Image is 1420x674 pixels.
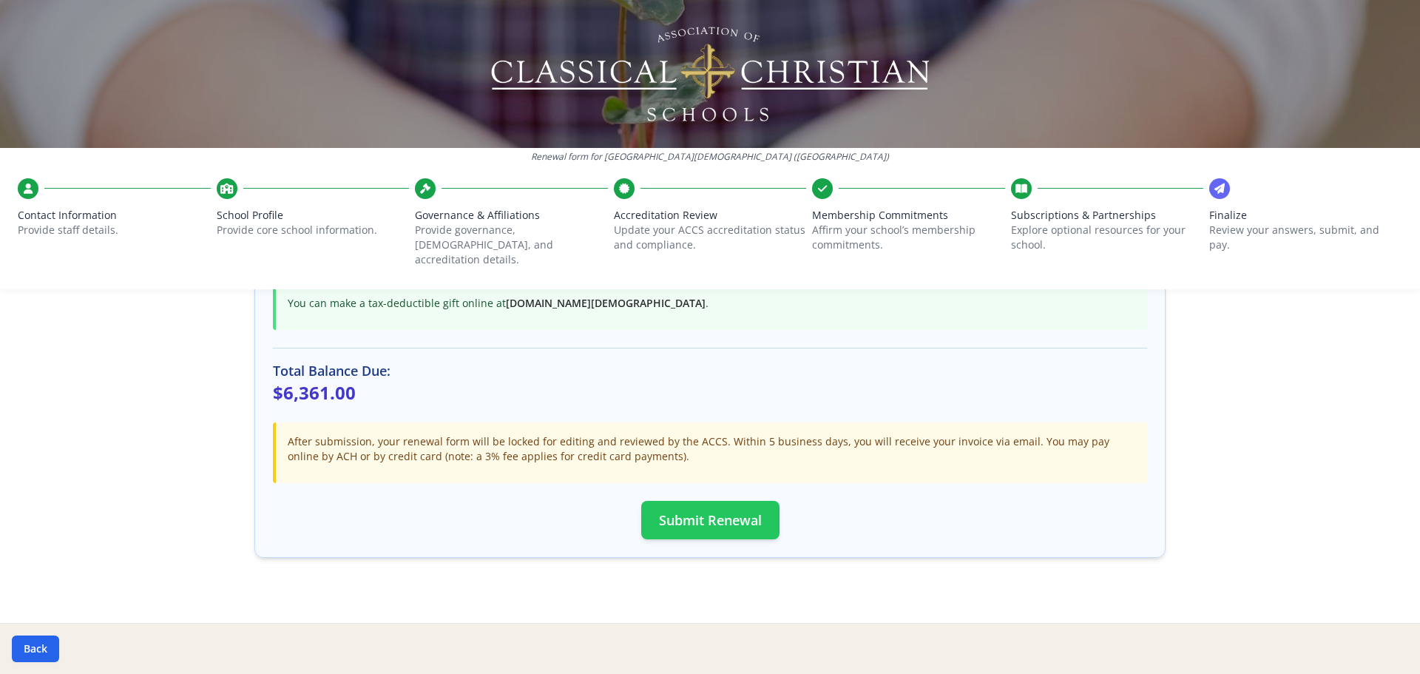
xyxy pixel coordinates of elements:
span: School Profile [217,208,410,223]
span: Contact Information [18,208,211,223]
h3: Total Balance Due: [273,360,1147,381]
button: Back [12,636,59,662]
p: After submission, your renewal form will be locked for editing and reviewed by the ACCS. Within 5... [288,434,1135,464]
button: Submit Renewal [641,501,780,539]
span: Accreditation Review [614,208,807,223]
p: Explore optional resources for your school. [1011,223,1204,252]
span: Subscriptions & Partnerships [1011,208,1204,223]
p: Provide governance, [DEMOGRAPHIC_DATA], and accreditation details. [415,223,608,267]
span: Membership Commitments [812,208,1005,223]
img: Logo [489,22,932,126]
p: Affirm your school’s membership commitments. [812,223,1005,252]
p: Review your answers, submit, and pay. [1209,223,1402,252]
p: Provide core school information. [217,223,410,237]
p: $6,361.00 [273,381,1147,405]
span: Finalize [1209,208,1402,223]
p: You can make a tax-deductible gift online at . [288,296,1135,311]
span: Governance & Affiliations [415,208,608,223]
p: Update your ACCS accreditation status and compliance. [614,223,807,252]
p: Provide staff details. [18,223,211,237]
a: [DOMAIN_NAME][DEMOGRAPHIC_DATA] [506,296,706,310]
